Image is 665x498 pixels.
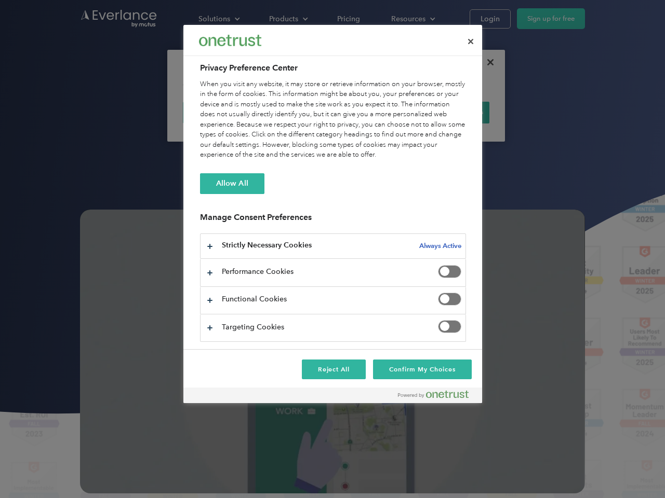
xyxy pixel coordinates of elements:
[398,390,477,403] a: Powered by OneTrust Opens in a new Tab
[200,62,466,74] h2: Privacy Preference Center
[302,359,366,379] button: Reject All
[200,212,466,228] h3: Manage Consent Preferences
[398,390,469,398] img: Powered by OneTrust Opens in a new Tab
[199,30,261,51] div: Everlance
[459,30,482,53] button: Close
[76,62,129,84] input: Submit
[199,35,261,46] img: Everlance
[183,25,482,403] div: Preference center
[200,79,466,160] div: When you visit any website, it may store or retrieve information on your browser, mostly in the f...
[183,25,482,403] div: Privacy Preference Center
[373,359,471,379] button: Confirm My Choices
[200,173,264,194] button: Allow All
